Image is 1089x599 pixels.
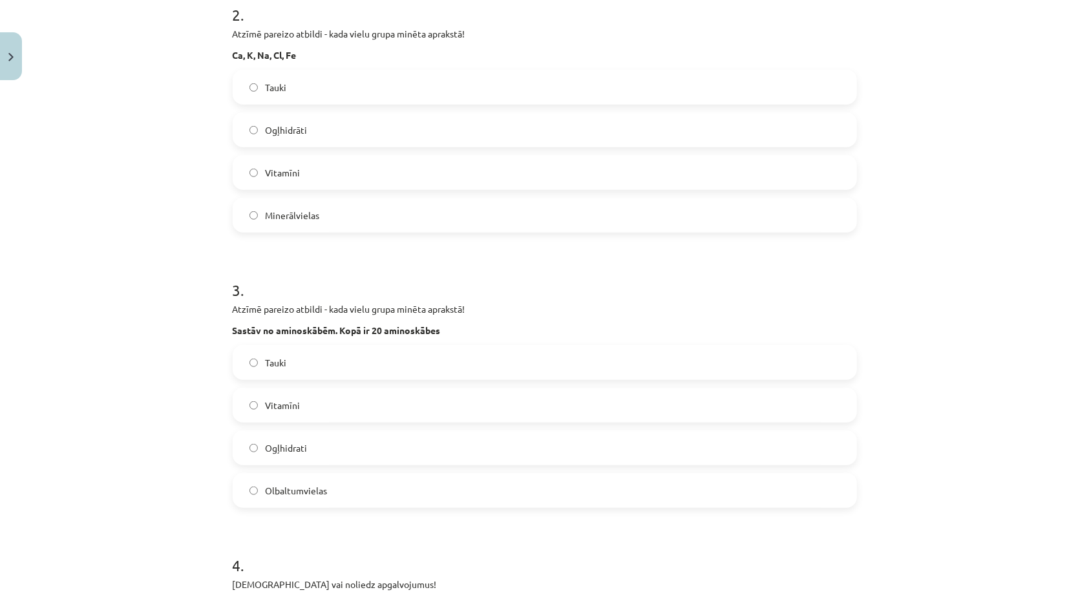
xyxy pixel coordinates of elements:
input: Olbaltumvielas [249,487,258,495]
img: icon-close-lesson-0947bae3869378f0d4975bcd49f059093ad1ed9edebbc8119c70593378902aed.svg [8,53,14,61]
p: Atzīmē pareizo atbildi - kada vielu grupa minēta aprakstā! [233,302,857,316]
strong: Ca, K, Na, Cl, Fe [233,49,297,61]
strong: Sastāv no aminoskābēm. Kopā ir 20 aminoskābes [233,324,441,336]
span: Minerālvielas [266,209,320,222]
p: Atzīmē pareizo atbildi - kada vielu grupa minēta aprakstā! [233,27,857,41]
p: [DEMOGRAPHIC_DATA] vai noliedz apgalvojumus! [233,578,857,591]
span: Ogļhidrati [266,441,308,455]
span: Vitamīni [266,399,301,412]
input: Minerālvielas [249,211,258,220]
span: Tauki [266,81,287,94]
input: Tauki [249,359,258,367]
h1: 4 . [233,534,857,574]
span: Vitamīni [266,166,301,180]
span: Tauki [266,356,287,370]
span: Olbaltumvielas [266,484,328,498]
input: Ogļhidrāti [249,126,258,134]
input: Ogļhidrati [249,444,258,452]
h1: 3 . [233,258,857,299]
input: Tauki [249,83,258,92]
input: Vitamīni [249,169,258,177]
span: Ogļhidrāti [266,123,308,137]
input: Vitamīni [249,401,258,410]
